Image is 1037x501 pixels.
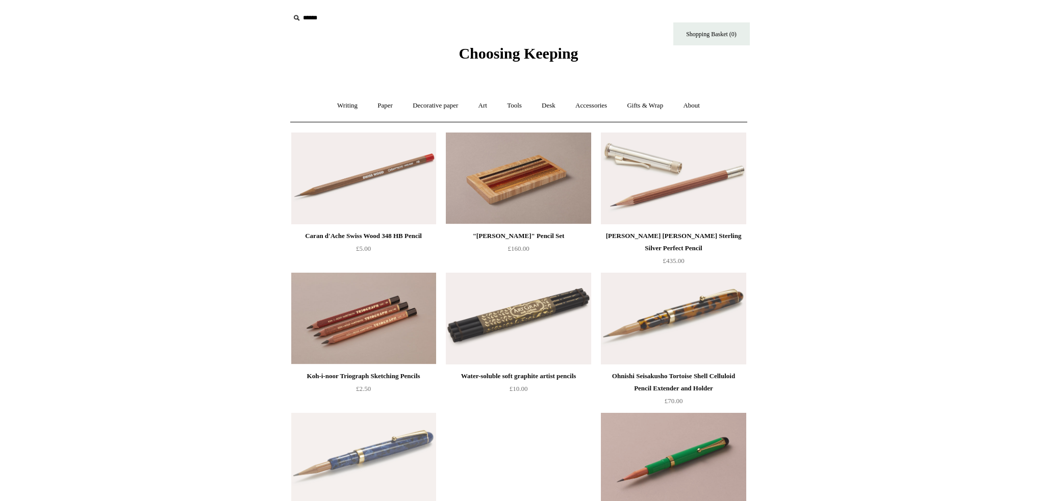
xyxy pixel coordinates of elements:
[618,92,672,119] a: Gifts & Wrap
[446,230,591,272] a: "[PERSON_NAME]" Pencil Set £160.00
[446,273,591,364] img: Water-soluble soft graphite artist pencils
[469,92,496,119] a: Art
[601,273,746,364] a: Ohnishi Seisakusho Tortoise Shell Celluloid Pencil Extender and Holder Ohnishi Seisakusho Tortois...
[665,397,683,405] span: £70.00
[533,92,565,119] a: Desk
[448,370,588,382] div: Water-soluble soft graphite artist pencils
[510,385,528,392] span: £10.00
[356,385,371,392] span: £2.50
[673,22,750,45] a: Shopping Basket (0)
[459,45,578,62] span: Choosing Keeping
[566,92,616,119] a: Accessories
[663,257,684,265] span: £435.00
[294,230,434,242] div: Caran d'Ache Swiss Wood 348 HB Pencil
[291,133,436,224] img: Caran d'Ache Swiss Wood 348 HB Pencil
[601,230,746,272] a: [PERSON_NAME] [PERSON_NAME] Sterling Silver Perfect Pencil £435.00
[603,230,743,254] div: [PERSON_NAME] [PERSON_NAME] Sterling Silver Perfect Pencil
[446,273,591,364] a: Water-soluble soft graphite artist pencils Water-soluble soft graphite artist pencils
[356,245,371,252] span: £5.00
[291,230,436,272] a: Caran d'Ache Swiss Wood 348 HB Pencil £5.00
[601,370,746,412] a: Ohnishi Seisakusho Tortoise Shell Celluloid Pencil Extender and Holder £70.00
[291,273,436,364] img: Koh-i-noor Triograph Sketching Pencils
[601,273,746,364] img: Ohnishi Seisakusho Tortoise Shell Celluloid Pencil Extender and Holder
[448,230,588,242] div: "[PERSON_NAME]" Pencil Set
[446,133,591,224] a: "Woods" Pencil Set "Woods" Pencil Set
[498,92,531,119] a: Tools
[368,92,402,119] a: Paper
[601,133,746,224] a: Graf Von Faber-Castell Sterling Silver Perfect Pencil Graf Von Faber-Castell Sterling Silver Perf...
[403,92,467,119] a: Decorative paper
[291,133,436,224] a: Caran d'Ache Swiss Wood 348 HB Pencil Caran d'Ache Swiss Wood 348 HB Pencil
[603,370,743,394] div: Ohnishi Seisakusho Tortoise Shell Celluloid Pencil Extender and Holder
[459,53,578,60] a: Choosing Keeping
[291,273,436,364] a: Koh-i-noor Triograph Sketching Pencils Koh-i-noor Triograph Sketching Pencils
[446,133,591,224] img: "Woods" Pencil Set
[328,92,367,119] a: Writing
[291,370,436,412] a: Koh-i-noor Triograph Sketching Pencils £2.50
[601,133,746,224] img: Graf Von Faber-Castell Sterling Silver Perfect Pencil
[674,92,709,119] a: About
[508,245,529,252] span: £160.00
[294,370,434,382] div: Koh-i-noor Triograph Sketching Pencils
[446,370,591,412] a: Water-soluble soft graphite artist pencils £10.00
